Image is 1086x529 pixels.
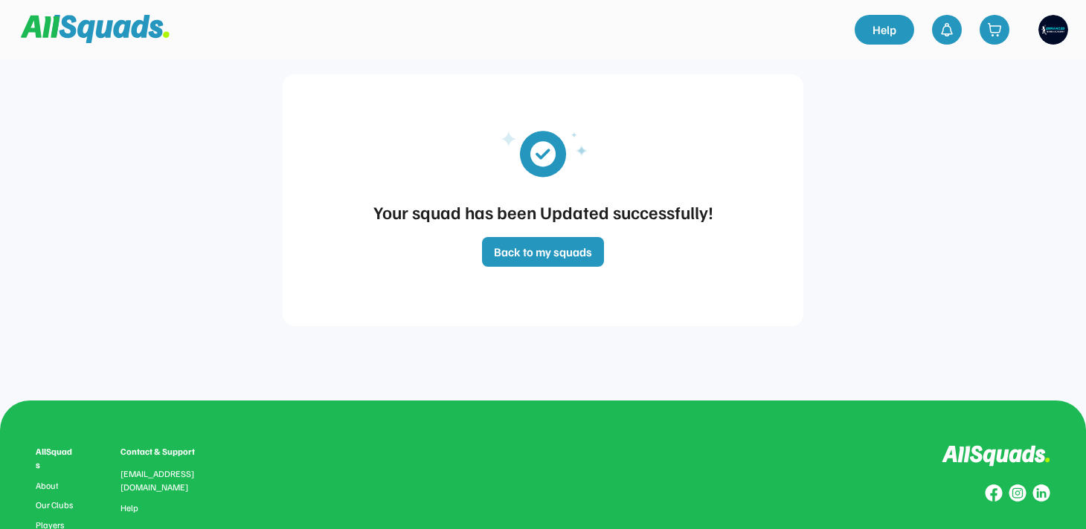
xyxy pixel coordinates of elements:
[36,500,76,510] a: Our Clubs
[36,481,76,491] a: About
[985,484,1003,502] img: Group%20copy%208.svg
[298,198,788,225] div: Your squad has been Updated successfully!
[121,503,138,513] a: Help
[476,119,610,186] img: email_verified_updated.svg
[1009,484,1026,502] img: Group%20copy%207.svg
[121,445,213,458] div: Contact & Support
[855,15,914,45] a: Help
[1038,15,1068,45] img: https%3A%2F%2F94044dc9e5d3b3599ffa5e2d56a015ce.cdn.bubble.io%2Ff1759974806285x720333936103491100%...
[482,237,604,267] button: Back to my squads
[21,15,170,43] img: Squad%20Logo.svg
[939,22,954,37] img: bell-03%20%281%29.svg
[942,445,1050,467] img: Logo%20inverted.svg
[121,467,213,494] div: [EMAIL_ADDRESS][DOMAIN_NAME]
[1032,484,1050,502] img: Group%20copy%206.svg
[36,445,76,472] div: AllSquads
[987,22,1002,37] img: shopping-cart-01%20%281%29.svg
